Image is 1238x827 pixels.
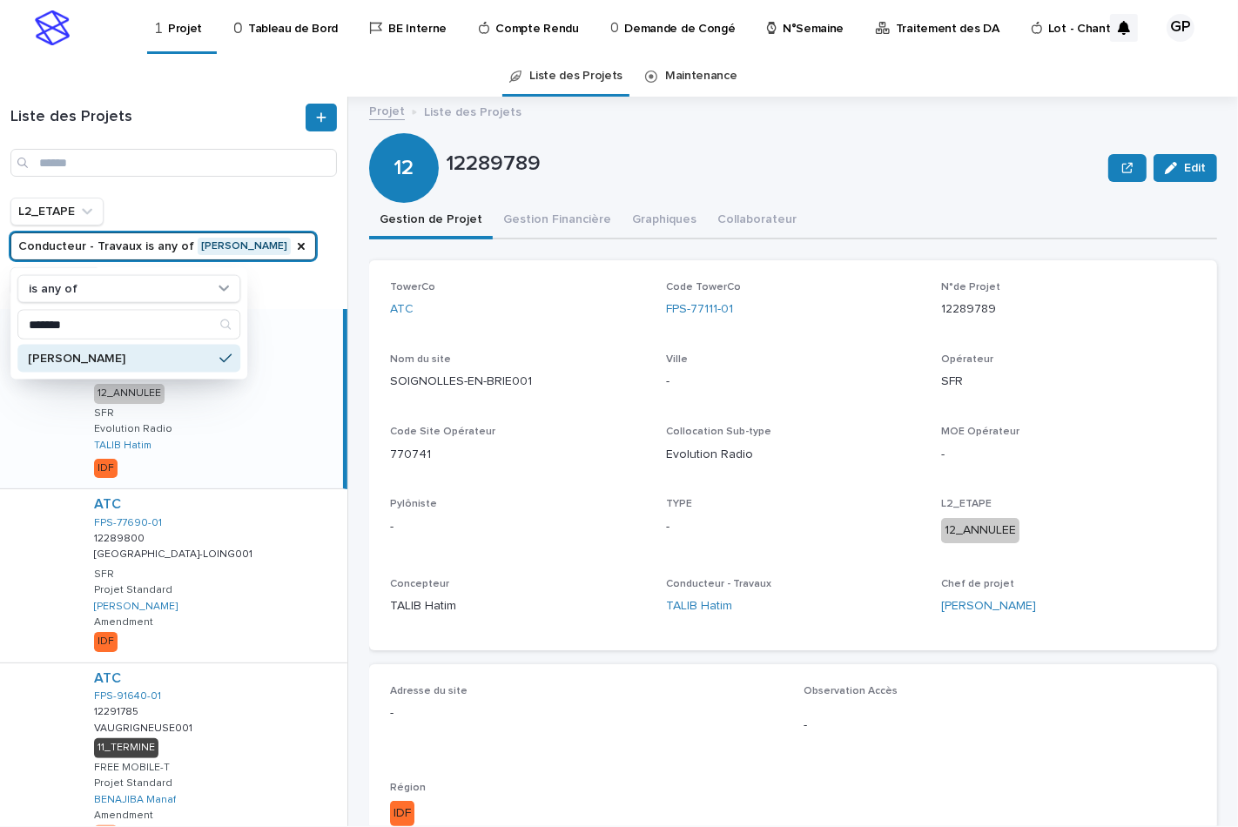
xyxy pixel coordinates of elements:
span: Code Site Opérateur [390,427,495,437]
p: - [666,373,921,391]
div: Search [17,310,240,340]
p: Projet Standard [94,584,172,596]
div: 12 [369,85,439,180]
a: FPS-91640-01 [94,690,161,703]
p: - [941,446,1196,464]
p: 12289789 [941,300,1196,319]
a: FPS-77690-01 [94,517,162,529]
button: Conducteur - Travaux [10,232,316,260]
p: 12289800 [94,529,148,545]
button: Collaborateur [707,203,807,239]
span: Conducteur - Travaux [666,579,771,589]
span: Nom du site [390,354,451,365]
span: L2_ETAPE [941,499,992,509]
a: TALIB Hatim [666,597,732,615]
span: MOE Opérateur [941,427,1019,437]
p: [GEOGRAPHIC_DATA]-LOING001 [94,545,256,561]
h1: Liste des Projets [10,108,302,127]
p: - [390,518,645,536]
button: Gestion de Projet [369,203,493,239]
button: L2_ETAPE [10,198,104,225]
p: is any of [29,281,77,296]
p: TALIB Hatim [390,597,645,615]
p: SFR [941,373,1196,391]
div: IDF [94,459,118,478]
button: Edit [1154,154,1217,182]
button: Gestion Financière [493,203,622,239]
p: Evolution Radio [666,446,921,464]
p: - [390,704,783,723]
p: - [666,518,921,536]
span: Observation Accès [804,686,898,696]
button: Graphiques [622,203,707,239]
span: Chef de projet [941,579,1014,589]
a: ATC [94,496,121,513]
a: Liste des Projets [529,56,622,97]
a: BENAJIBA Manaf [94,794,176,806]
div: 12_ANNULEE [941,518,1019,543]
span: Pylôniste [390,499,437,509]
a: [PERSON_NAME] [941,597,1036,615]
div: 12_ANNULEE [94,384,165,403]
span: TowerCo [390,282,435,292]
span: Code TowerCo [666,282,741,292]
input: Search [18,311,239,339]
span: Concepteur [390,579,449,589]
span: TYPE [666,499,692,509]
div: GP [1167,14,1194,42]
span: Edit [1184,162,1206,174]
p: Amendment [94,616,153,629]
p: [PERSON_NAME] [28,353,212,365]
span: Adresse du site [390,686,468,696]
div: IDF [94,632,118,651]
input: Search [10,149,337,177]
div: IDF [390,801,414,826]
p: FREE MOBILE-T [94,762,170,774]
a: ATC [390,300,414,319]
span: Collocation Sub-type [666,427,771,437]
img: stacker-logo-s-only.png [35,10,70,45]
p: SFR [94,407,114,420]
p: Liste des Projets [424,101,521,120]
p: VAUGRIGNEUSE001 [94,719,196,735]
span: N°de Projet [941,282,1000,292]
span: Région [390,783,426,793]
p: 12291785 [94,703,142,718]
p: Evolution Radio [94,423,172,435]
p: - [804,716,1196,735]
p: 770741 [390,446,645,464]
p: Amendment [94,810,153,822]
p: Projet Standard [94,777,172,790]
a: Maintenance [665,56,737,97]
a: Projet [369,100,405,120]
p: SOIGNOLLES-EN-BRIE001 [390,373,645,391]
a: TALIB Hatim [94,440,151,452]
p: 12289789 [446,151,1101,177]
p: SFR [94,568,114,581]
div: 11_TERMINE [94,738,158,757]
a: FPS-77111-01 [666,300,733,319]
a: ATC [94,670,121,687]
span: Opérateur [941,354,993,365]
span: Ville [666,354,688,365]
a: [PERSON_NAME] [94,601,178,613]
